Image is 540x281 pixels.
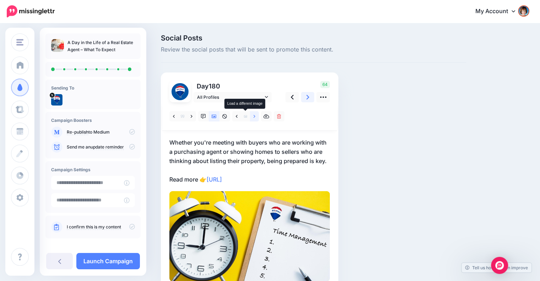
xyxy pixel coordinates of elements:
a: I confirm this is my content [67,224,121,230]
p: A Day in the Life of a Real Estate Agent – What To Expect [67,39,135,53]
a: Re-publish [67,129,88,135]
a: [URL] [207,176,222,183]
img: menu.png [16,39,23,45]
p: Whether you're meeting with buyers who are working with a purchasing agent or showing homes to se... [169,138,330,184]
h4: Campaign Settings [51,167,135,172]
span: Review the social posts that will be sent to promote this content. [161,45,466,54]
span: All Profiles [197,93,263,101]
a: All Profiles [193,92,272,102]
p: Send me an [67,144,135,150]
h4: Sending To [51,85,135,91]
a: Tell us how we can improve [462,263,531,272]
a: My Account [468,3,529,20]
p: Day [193,81,273,91]
img: eVi70Eyq-73544.jpg [171,83,189,100]
span: 180 [209,82,220,90]
img: eVi70Eyq-73544.jpg [51,94,62,106]
div: Open Intercom Messenger [491,257,508,274]
span: Social Posts [161,34,466,42]
a: update reminder [91,144,124,150]
img: Missinglettr [7,5,55,17]
h4: Campaign Boosters [51,118,135,123]
span: 64 [320,81,330,88]
img: 32ed19922f55e7847c18a0ba3c815c81_thumb.jpg [51,39,64,52]
p: to Medium [67,129,135,135]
